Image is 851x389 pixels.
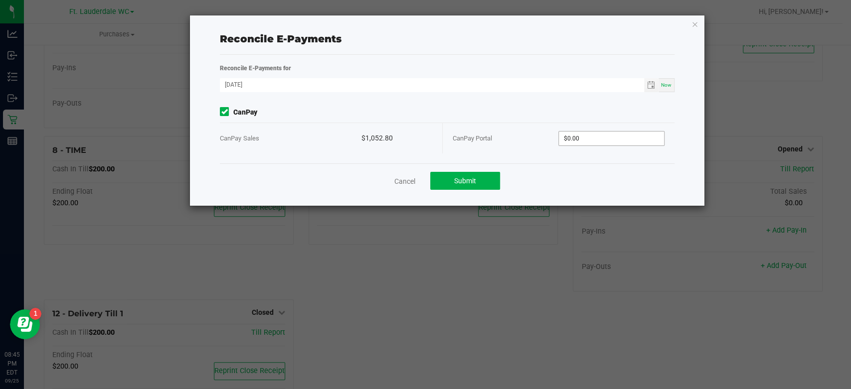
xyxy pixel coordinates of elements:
[430,172,500,190] button: Submit
[233,107,257,118] strong: CanPay
[453,134,492,142] span: CanPay Portal
[220,31,674,46] div: Reconcile E-Payments
[220,65,291,72] strong: Reconcile E-Payments for
[394,176,415,186] a: Cancel
[454,177,476,185] span: Submit
[644,78,659,92] span: Toggle calendar
[10,309,40,339] iframe: Resource center
[361,123,432,153] div: $1,052.80
[220,134,259,142] span: CanPay Sales
[29,308,41,320] iframe: Resource center unread badge
[220,107,233,118] form-toggle: Include in reconciliation
[220,78,644,91] input: Date
[661,82,672,88] span: Now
